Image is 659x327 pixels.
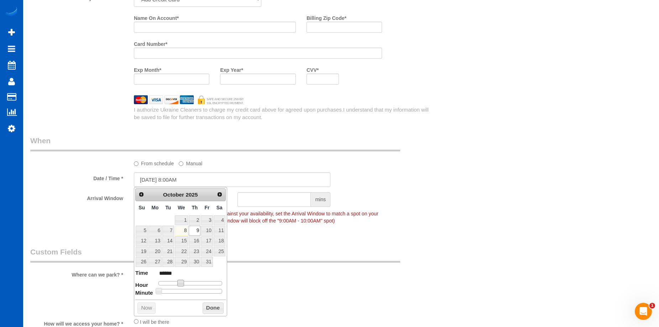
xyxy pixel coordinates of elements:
a: 26 [136,257,148,267]
button: Now [137,302,156,314]
iframe: Intercom live chat [635,303,652,320]
a: 16 [189,236,200,246]
dt: Hour [135,281,148,290]
a: Prev [136,189,146,199]
label: CVV [307,64,319,74]
a: 10 [201,226,213,235]
label: Manual [179,157,202,167]
label: Date / Time * [25,172,129,182]
label: Card Number [134,38,167,48]
span: Monday [152,205,159,210]
a: 9 [189,226,200,235]
label: Exp Year [220,64,243,74]
a: 8 [175,226,188,235]
div: I authorize Ukraine Cleaners to charge my credit card above for agreed upon purchases. [129,106,439,121]
button: Done [203,302,224,314]
label: From schedule [134,157,174,167]
span: 2025 [185,192,198,198]
span: Tuesday [165,205,171,210]
span: Next [217,192,223,197]
a: 18 [214,236,225,246]
span: Prev [138,192,144,197]
span: To make this booking count against your availability, set the Arrival Window to match a spot on y... [134,211,378,224]
span: I will be there [140,319,169,325]
span: October [163,192,184,198]
span: 1 [649,303,655,309]
a: 3 [201,215,213,225]
a: 15 [175,236,188,246]
a: 7 [162,226,174,235]
a: 19 [136,247,148,256]
span: Thursday [192,205,198,210]
a: 28 [162,257,174,267]
a: 27 [148,257,162,267]
a: 2 [189,215,200,225]
legend: When [30,135,400,151]
a: 6 [148,226,162,235]
a: 30 [189,257,200,267]
a: 24 [201,247,213,256]
input: Manual [179,161,183,166]
a: 11 [214,226,225,235]
input: MM/DD/YYYY HH:MM [134,172,330,187]
a: 5 [136,226,148,235]
label: Exp Month [134,64,161,74]
a: 31 [201,257,213,267]
a: 12 [136,236,148,246]
a: Next [215,189,225,199]
a: 22 [175,247,188,256]
span: Saturday [216,205,223,210]
span: Sunday [138,205,145,210]
a: 20 [148,247,162,256]
a: 14 [162,236,174,246]
img: credit cards [129,95,249,104]
label: Where can we park? * [25,269,129,278]
span: Friday [205,205,210,210]
a: 13 [148,236,162,246]
legend: Custom Fields [30,247,400,263]
a: 1 [175,215,188,225]
label: Arrival Window [25,192,129,202]
label: Billing Zip Code [307,12,346,22]
input: From schedule [134,161,138,166]
a: 25 [214,247,225,256]
a: 29 [175,257,188,267]
dt: Minute [135,289,153,298]
span: Wednesday [178,205,185,210]
label: Name On Account [134,12,179,22]
dt: Time [135,269,148,278]
a: 4 [214,215,225,225]
span: mins [311,192,330,207]
img: Automaid Logo [4,7,19,17]
a: 21 [162,247,174,256]
a: 17 [201,236,213,246]
a: 23 [189,247,200,256]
